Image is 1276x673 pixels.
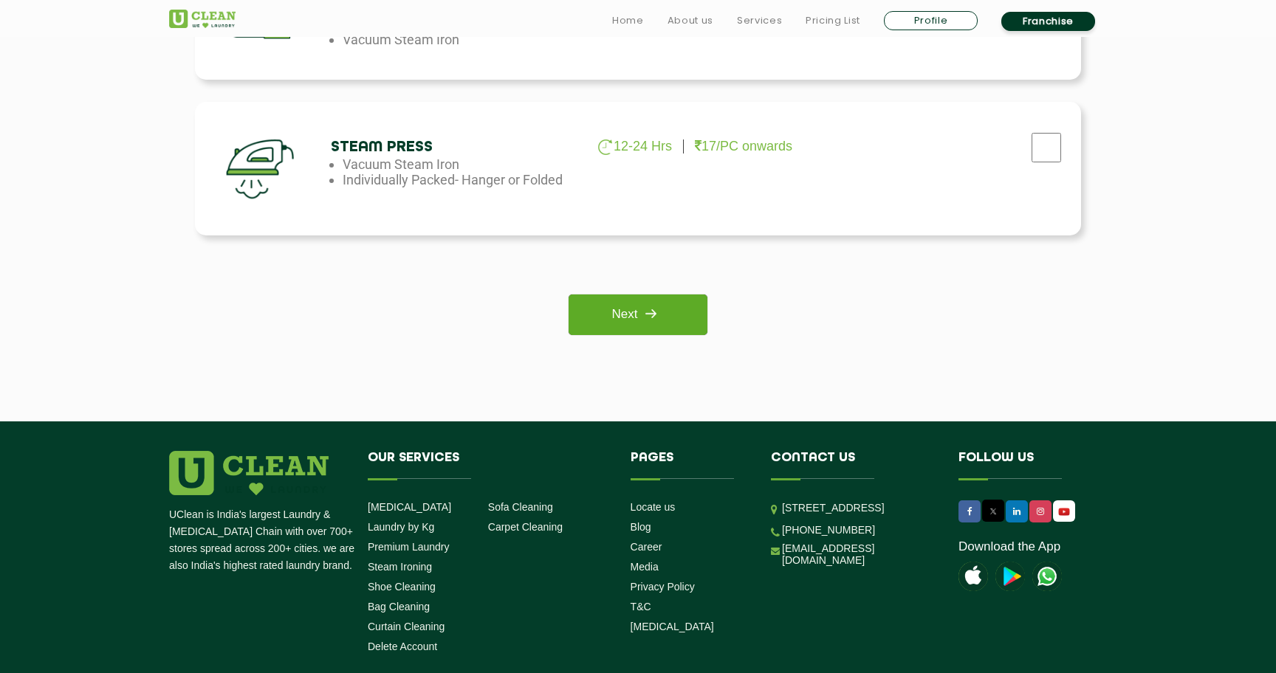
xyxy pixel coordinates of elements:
[169,506,357,574] p: UClean is India's largest Laundry & [MEDICAL_DATA] Chain with over 700+ stores spread across 200+...
[368,501,451,513] a: [MEDICAL_DATA]
[782,524,875,536] a: [PHONE_NUMBER]
[368,451,608,479] h4: Our Services
[806,12,860,30] a: Pricing List
[995,562,1025,591] img: playstoreicon.png
[1054,504,1074,520] img: UClean Laundry and Dry Cleaning
[343,156,582,172] li: Vacuum Steam Iron
[368,641,437,652] a: Delete Account
[331,139,570,156] h4: Steam Press
[1001,12,1095,31] a: Franchise
[488,521,563,533] a: Carpet Cleaning
[631,521,651,533] a: Blog
[771,451,936,479] h4: Contact us
[368,601,430,612] a: Bag Cleaning
[169,451,329,495] img: logo.png
[637,300,664,327] img: right_icon.png
[488,501,553,513] a: Sofa Cleaning
[884,11,978,30] a: Profile
[368,581,436,593] a: Shoe Cleaning
[343,32,582,47] li: Vacuum Steam Iron
[782,542,936,566] a: [EMAIL_ADDRESS][DOMAIN_NAME]
[782,500,936,517] p: [STREET_ADDRESS]
[737,12,782,30] a: Services
[598,139,672,155] p: 12-24 Hrs
[368,521,434,533] a: Laundry by Kg
[169,10,236,28] img: UClean Laundry and Dry Cleaning
[569,294,707,335] a: Next
[343,172,582,187] li: Individually Packed- Hanger or Folded
[631,451,750,479] h4: Pages
[368,621,445,632] a: Curtain Cleaning
[958,539,1060,554] a: Download the App
[631,501,676,513] a: Locate us
[612,12,644,30] a: Home
[368,561,432,573] a: Steam Ironing
[668,12,713,30] a: About us
[1032,562,1062,591] img: UClean Laundry and Dry Cleaning
[631,601,651,612] a: T&C
[631,581,695,593] a: Privacy Policy
[958,562,988,591] img: apple-icon.png
[368,541,450,553] a: Premium Laundry
[958,451,1088,479] h4: Follow us
[631,541,662,553] a: Career
[598,139,612,155] img: clock_g.png
[695,139,792,154] p: 17/PC onwards
[631,561,659,573] a: Media
[631,621,714,632] a: [MEDICAL_DATA]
